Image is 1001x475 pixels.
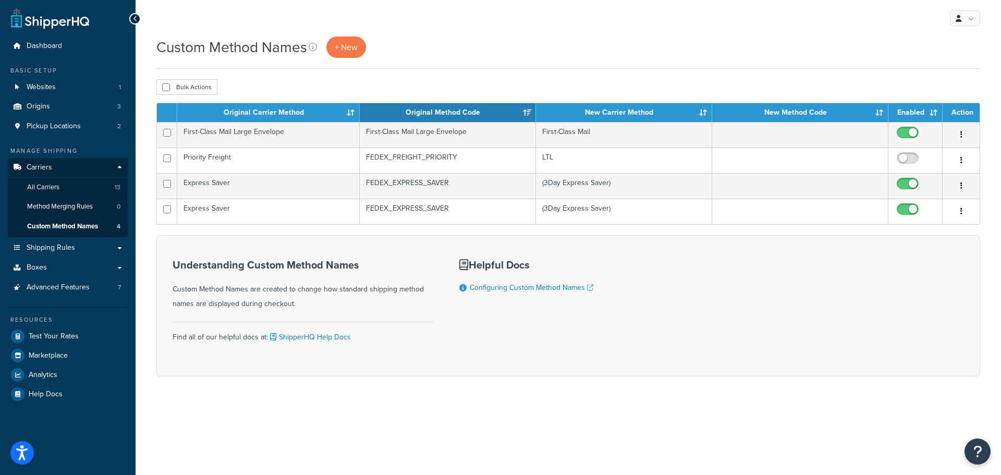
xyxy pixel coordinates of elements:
th: New Carrier Method: activate to sort column ascending [536,103,712,122]
th: New Method Code: activate to sort column ascending [712,103,888,122]
td: Express Saver [177,173,359,199]
a: Pickup Locations 2 [8,117,128,136]
th: Original Method Code: activate to sort column ascending [360,103,536,122]
span: 0 [117,202,120,211]
li: Origins [8,97,128,116]
span: Help Docs [29,390,63,399]
span: Test Your Rates [29,332,79,341]
td: FEDEX_EXPRESS_SAVER [360,173,536,199]
h3: Understanding Custom Method Names [173,259,433,271]
span: 3 [117,102,121,111]
th: Original Carrier Method: activate to sort column ascending [177,103,359,122]
span: 7 [118,283,121,292]
a: Websites 1 [8,78,128,97]
a: Carriers [8,158,128,177]
a: All Carriers 13 [8,178,128,197]
span: Dashboard [27,42,62,51]
a: Method Merging Rules 0 [8,197,128,216]
a: Analytics [8,366,128,384]
h3: Helpful Docs [459,259,593,271]
span: Marketplace [29,351,68,360]
td: Priority Freight [177,148,359,173]
div: Manage Shipping [8,147,128,155]
span: Analytics [29,371,57,380]
a: Boxes [8,258,128,277]
td: First-Class Mail Large Envelope [177,122,359,148]
span: 2 [117,122,121,131]
div: Basic Setup [8,66,128,75]
span: 1 [119,83,121,92]
li: All Carriers [8,178,128,197]
a: Shipping Rules [8,238,128,258]
td: (3Day Express Saver) [536,173,712,199]
div: Find all of our helpful docs at: [173,322,433,345]
span: 13 [115,183,120,192]
span: 4 [117,222,120,231]
a: Help Docs [8,385,128,404]
div: Custom Method Names are created to change how standard shipping method names are displayed during... [173,259,433,311]
a: + New [326,36,366,58]
span: Advanced Features [27,283,90,292]
a: ShipperHQ Help Docs [268,332,351,343]
a: Test Your Rates [8,327,128,346]
span: Method Merging Rules [27,202,93,211]
td: LTL [536,148,712,173]
span: All Carriers [27,183,59,192]
span: Origins [27,102,50,111]
a: Custom Method Names 4 [8,217,128,236]
li: Custom Method Names [8,217,128,236]
td: FEDEX_EXPRESS_SAVER [360,199,536,224]
span: Websites [27,83,56,92]
a: Origins 3 [8,97,128,116]
button: Bulk Actions [156,79,217,95]
li: Websites [8,78,128,97]
li: Pickup Locations [8,117,128,136]
a: Advanced Features 7 [8,278,128,297]
li: Carriers [8,158,128,237]
td: Express Saver [177,199,359,224]
button: Open Resource Center [965,439,991,465]
td: FEDEX_FREIGHT_PRIORITY [360,148,536,173]
a: ShipperHQ Home [11,8,89,29]
a: Configuring Custom Method Names [470,282,593,293]
span: Shipping Rules [27,243,75,252]
span: Custom Method Names [27,222,98,231]
th: Action [943,103,980,122]
span: + New [335,41,358,53]
th: Enabled: activate to sort column ascending [888,103,943,122]
td: (3Day Express Saver) [536,199,712,224]
span: Carriers [27,163,52,172]
a: Dashboard [8,36,128,56]
td: First-Class Mail [536,122,712,148]
a: Marketplace [8,346,128,365]
td: First-Class Mail Large Envelope [360,122,536,148]
span: Pickup Locations [27,122,81,131]
li: Method Merging Rules [8,197,128,216]
li: Advanced Features [8,278,128,297]
span: Boxes [27,263,47,272]
h1: Custom Method Names [156,37,307,57]
div: Resources [8,315,128,324]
